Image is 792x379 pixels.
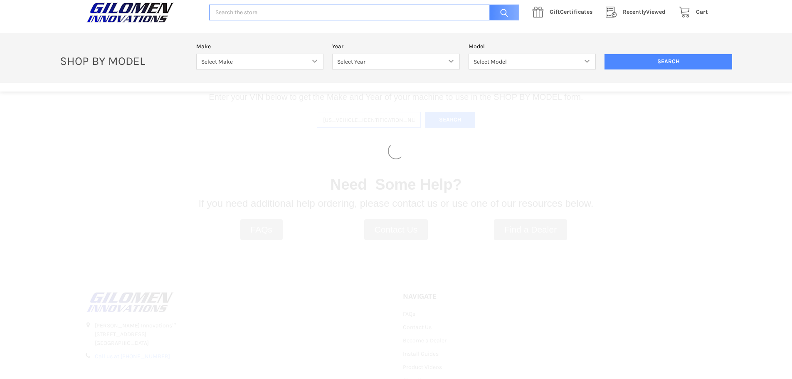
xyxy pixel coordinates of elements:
[623,8,666,15] span: Viewed
[601,7,674,17] a: RecentlyViewed
[196,42,324,51] label: Make
[550,8,592,15] span: Certificates
[469,42,596,51] label: Model
[528,7,601,17] a: GiftCertificates
[550,8,560,15] span: Gift
[604,54,732,70] input: Search
[56,54,192,68] p: SHOP BY MODEL
[84,2,176,23] img: GILOMEN INNOVATIONS
[332,42,460,51] label: Year
[674,7,708,17] a: Cart
[84,2,200,23] a: GILOMEN INNOVATIONS
[209,5,519,21] input: Search the store
[623,8,646,15] span: Recently
[696,8,708,15] span: Cart
[485,5,519,21] input: Search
